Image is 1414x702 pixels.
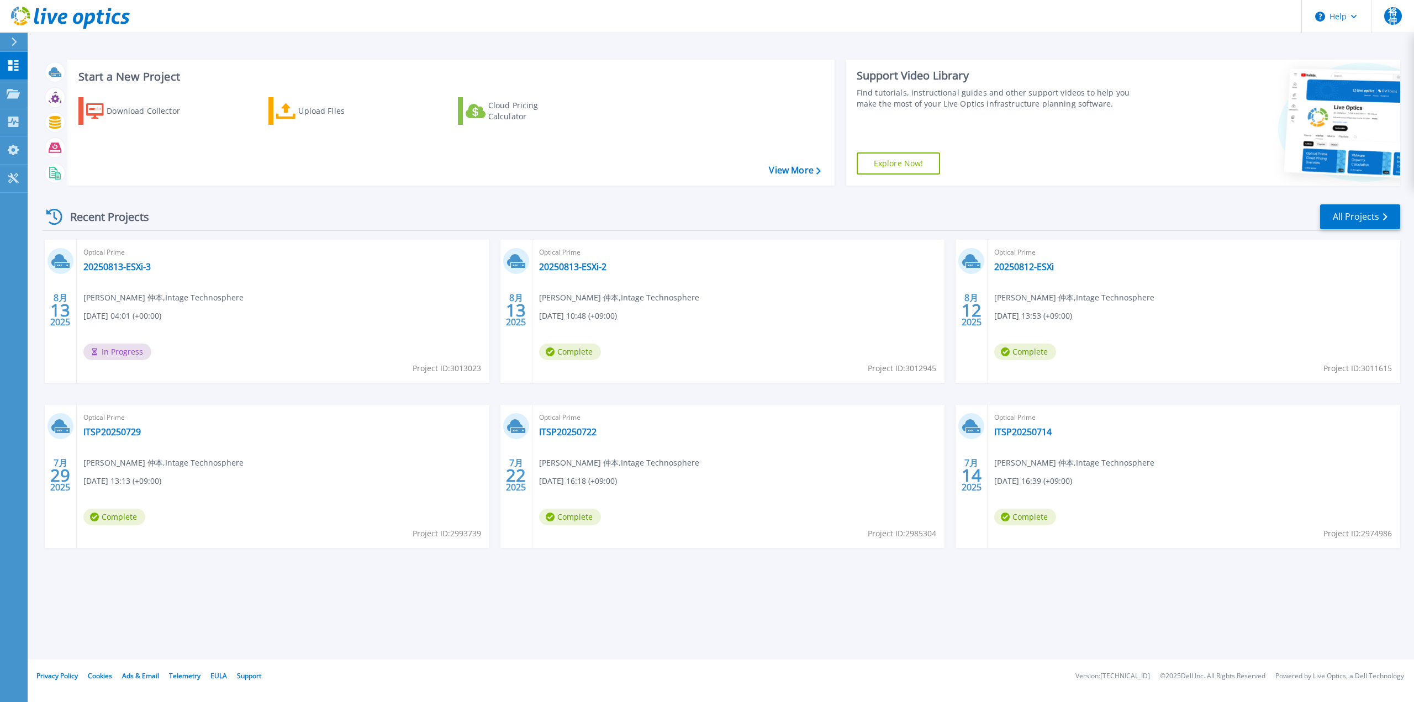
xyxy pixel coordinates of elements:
[994,344,1056,360] span: Complete
[539,475,617,487] span: [DATE] 16:18 (+09:00)
[169,671,201,680] a: Telemetry
[994,475,1072,487] span: [DATE] 16:39 (+09:00)
[83,261,151,272] a: 20250813-ESXi-3
[1075,673,1150,680] li: Version: [TECHNICAL_ID]
[994,426,1052,437] a: ITSP20250714
[1320,204,1400,229] a: All Projects
[994,246,1394,258] span: Optical Prime
[505,455,526,495] div: 7月 2025
[994,411,1394,424] span: Optical Prime
[857,87,1143,109] div: Find tutorials, instructional guides and other support videos to help you make the most of your L...
[78,97,202,125] a: Download Collector
[506,305,526,315] span: 13
[539,246,938,258] span: Optical Prime
[43,203,164,230] div: Recent Projects
[210,671,227,680] a: EULA
[994,292,1154,304] span: [PERSON_NAME] 仲本 , Intage Technosphere
[868,362,936,374] span: Project ID: 3012945
[539,344,601,360] span: Complete
[50,290,71,330] div: 8月 2025
[505,290,526,330] div: 8月 2025
[88,671,112,680] a: Cookies
[962,471,982,480] span: 14
[539,292,699,304] span: [PERSON_NAME] 仲本 , Intage Technosphere
[539,509,601,525] span: Complete
[1160,673,1265,680] li: © 2025 Dell Inc. All Rights Reserved
[268,97,392,125] a: Upload Files
[122,671,159,680] a: Ads & Email
[50,455,71,495] div: 7月 2025
[1323,362,1392,374] span: Project ID: 3011615
[83,426,141,437] a: ITSP20250729
[237,671,261,680] a: Support
[83,509,145,525] span: Complete
[994,509,1056,525] span: Complete
[539,310,617,322] span: [DATE] 10:48 (+09:00)
[488,100,577,122] div: Cloud Pricing Calculator
[539,457,699,469] span: [PERSON_NAME] 仲本 , Intage Technosphere
[1384,7,1402,25] span: 裕仲
[857,152,941,175] a: Explore Now!
[539,426,597,437] a: ITSP20250722
[36,671,78,680] a: Privacy Policy
[539,411,938,424] span: Optical Prime
[868,527,936,540] span: Project ID: 2985304
[83,411,483,424] span: Optical Prime
[413,362,481,374] span: Project ID: 3013023
[1323,527,1392,540] span: Project ID: 2974986
[458,97,581,125] a: Cloud Pricing Calculator
[539,261,606,272] a: 20250813-ESXi-2
[83,344,151,360] span: In Progress
[78,71,820,83] h3: Start a New Project
[83,292,244,304] span: [PERSON_NAME] 仲本 , Intage Technosphere
[1275,673,1404,680] li: Powered by Live Optics, a Dell Technology
[83,246,483,258] span: Optical Prime
[83,310,161,322] span: [DATE] 04:01 (+00:00)
[994,261,1054,272] a: 20250812-ESXi
[83,475,161,487] span: [DATE] 13:13 (+09:00)
[298,100,387,122] div: Upload Files
[994,310,1072,322] span: [DATE] 13:53 (+09:00)
[506,471,526,480] span: 22
[107,100,195,122] div: Download Collector
[83,457,244,469] span: [PERSON_NAME] 仲本 , Intage Technosphere
[50,471,70,480] span: 29
[961,290,982,330] div: 8月 2025
[50,305,70,315] span: 13
[994,457,1154,469] span: [PERSON_NAME] 仲本 , Intage Technosphere
[857,68,1143,83] div: Support Video Library
[769,165,820,176] a: View More
[961,455,982,495] div: 7月 2025
[413,527,481,540] span: Project ID: 2993739
[962,305,982,315] span: 12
